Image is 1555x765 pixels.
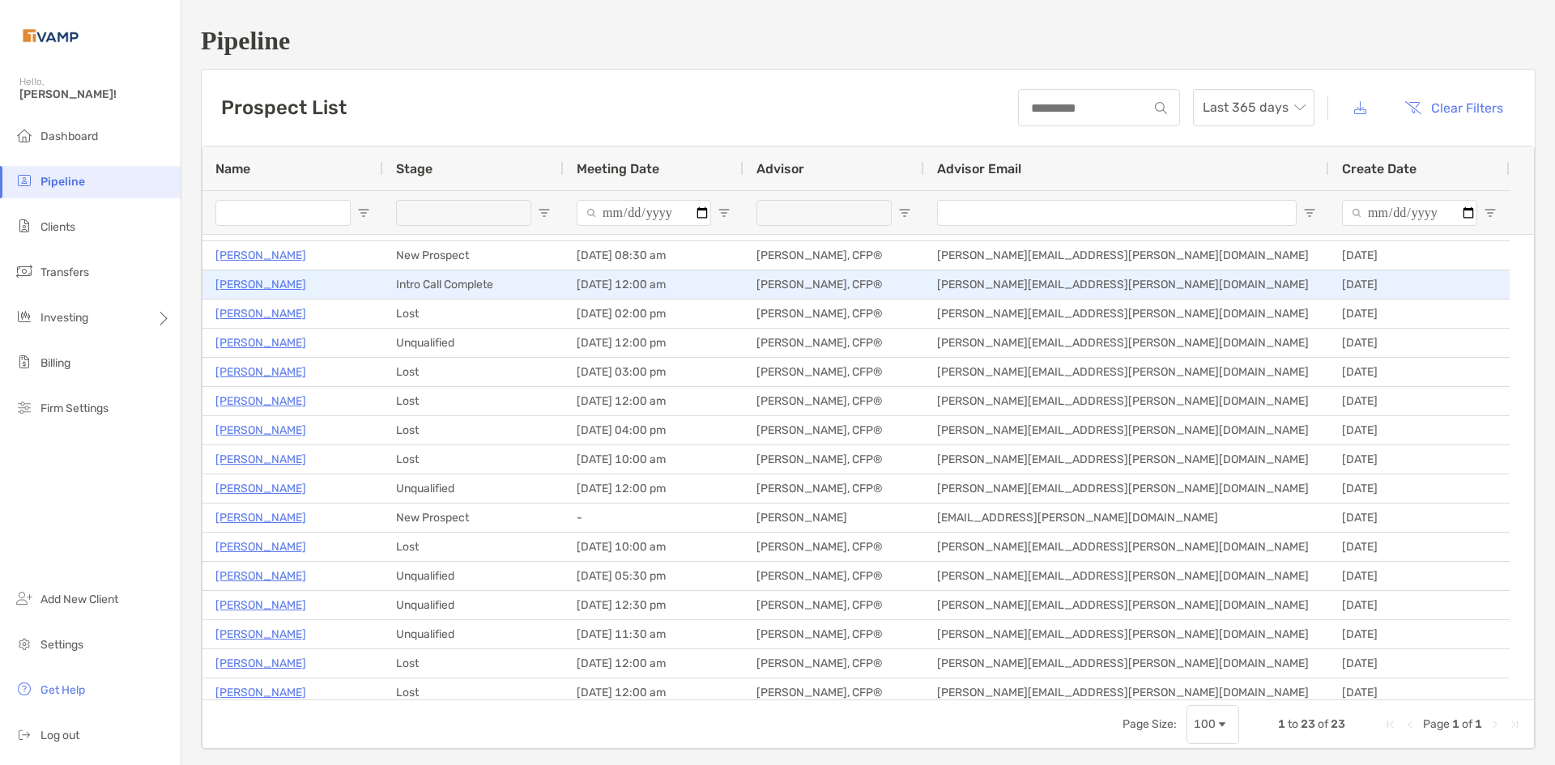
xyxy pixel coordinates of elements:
[40,130,98,143] span: Dashboard
[383,562,564,590] div: Unqualified
[564,591,743,619] div: [DATE] 12:30 pm
[743,591,924,619] div: [PERSON_NAME], CFP®
[1329,562,1510,590] div: [DATE]
[924,241,1329,270] div: [PERSON_NAME][EMAIL_ADDRESS][PERSON_NAME][DOMAIN_NAME]
[564,387,743,415] div: [DATE] 12:00 am
[1329,504,1510,532] div: [DATE]
[924,300,1329,328] div: [PERSON_NAME][EMAIL_ADDRESS][PERSON_NAME][DOMAIN_NAME]
[564,416,743,444] div: [DATE] 04:00 pm
[743,533,924,561] div: [PERSON_NAME], CFP®
[743,620,924,648] div: [PERSON_NAME], CFP®
[924,533,1329,561] div: [PERSON_NAME][EMAIL_ADDRESS][PERSON_NAME][DOMAIN_NAME]
[15,171,34,190] img: pipeline icon
[1186,705,1239,744] div: Page Size
[924,562,1329,590] div: [PERSON_NAME][EMAIL_ADDRESS][PERSON_NAME][DOMAIN_NAME]
[1404,718,1417,731] div: Previous Page
[383,241,564,270] div: New Prospect
[15,725,34,744] img: logout icon
[1329,329,1510,357] div: [DATE]
[215,274,306,295] a: [PERSON_NAME]
[1508,718,1521,731] div: Last Page
[924,474,1329,503] div: [PERSON_NAME][EMAIL_ADDRESS][PERSON_NAME][DOMAIN_NAME]
[924,649,1329,678] div: [PERSON_NAME][EMAIL_ADDRESS][PERSON_NAME][DOMAIN_NAME]
[1329,358,1510,386] div: [DATE]
[564,270,743,299] div: [DATE] 12:00 am
[15,261,34,281] img: transfers icon
[215,304,306,324] p: [PERSON_NAME]
[1329,649,1510,678] div: [DATE]
[1303,206,1316,219] button: Open Filter Menu
[383,300,564,328] div: Lost
[215,566,306,586] a: [PERSON_NAME]
[1489,718,1502,731] div: Next Page
[924,678,1329,707] div: [PERSON_NAME][EMAIL_ADDRESS][PERSON_NAME][DOMAIN_NAME]
[564,533,743,561] div: [DATE] 10:00 am
[215,391,306,411] a: [PERSON_NAME]
[1329,416,1510,444] div: [DATE]
[1278,717,1285,731] span: 1
[40,402,109,415] span: Firm Settings
[40,683,85,697] span: Get Help
[215,537,306,557] a: [PERSON_NAME]
[15,125,34,145] img: dashboard icon
[1288,717,1298,731] span: to
[15,397,34,417] img: firm-settings icon
[1475,717,1482,731] span: 1
[743,358,924,386] div: [PERSON_NAME], CFP®
[40,593,118,606] span: Add New Client
[743,445,924,474] div: [PERSON_NAME], CFP®
[1329,474,1510,503] div: [DATE]
[215,245,306,266] a: [PERSON_NAME]
[924,329,1329,357] div: [PERSON_NAME][EMAIL_ADDRESS][PERSON_NAME][DOMAIN_NAME]
[15,589,34,608] img: add_new_client icon
[1123,717,1177,731] div: Page Size:
[1155,102,1167,114] img: input icon
[15,634,34,653] img: settings icon
[564,241,743,270] div: [DATE] 08:30 am
[1203,90,1305,125] span: Last 365 days
[19,6,82,65] img: Zoe Logo
[1392,90,1515,125] button: Clear Filters
[215,420,306,440] p: [PERSON_NAME]
[577,200,711,226] input: Meeting Date Filter Input
[1329,620,1510,648] div: [DATE]
[215,362,306,382] p: [PERSON_NAME]
[215,595,306,615] a: [PERSON_NAME]
[937,161,1021,176] span: Advisor Email
[1452,717,1459,731] span: 1
[215,624,306,644] a: [PERSON_NAME]
[383,358,564,386] div: Lost
[743,474,924,503] div: [PERSON_NAME], CFP®
[1329,300,1510,328] div: [DATE]
[564,620,743,648] div: [DATE] 11:30 am
[383,591,564,619] div: Unqualified
[383,329,564,357] div: Unqualified
[898,206,911,219] button: Open Filter Menu
[718,206,731,219] button: Open Filter Menu
[564,445,743,474] div: [DATE] 10:00 am
[215,478,306,499] p: [PERSON_NAME]
[924,504,1329,532] div: [EMAIL_ADDRESS][PERSON_NAME][DOMAIN_NAME]
[924,620,1329,648] div: [PERSON_NAME][EMAIL_ADDRESS][PERSON_NAME][DOMAIN_NAME]
[40,266,89,279] span: Transfers
[564,329,743,357] div: [DATE] 12:00 pm
[924,416,1329,444] div: [PERSON_NAME][EMAIL_ADDRESS][PERSON_NAME][DOMAIN_NAME]
[538,206,551,219] button: Open Filter Menu
[1384,718,1397,731] div: First Page
[1329,445,1510,474] div: [DATE]
[15,679,34,699] img: get-help icon
[215,682,306,703] a: [PERSON_NAME]
[383,270,564,299] div: Intro Call Complete
[743,678,924,707] div: [PERSON_NAME], CFP®
[383,474,564,503] div: Unqualified
[383,504,564,532] div: New Prospect
[15,307,34,326] img: investing icon
[577,161,659,176] span: Meeting Date
[40,729,79,742] span: Log out
[564,562,743,590] div: [DATE] 05:30 pm
[215,449,306,470] a: [PERSON_NAME]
